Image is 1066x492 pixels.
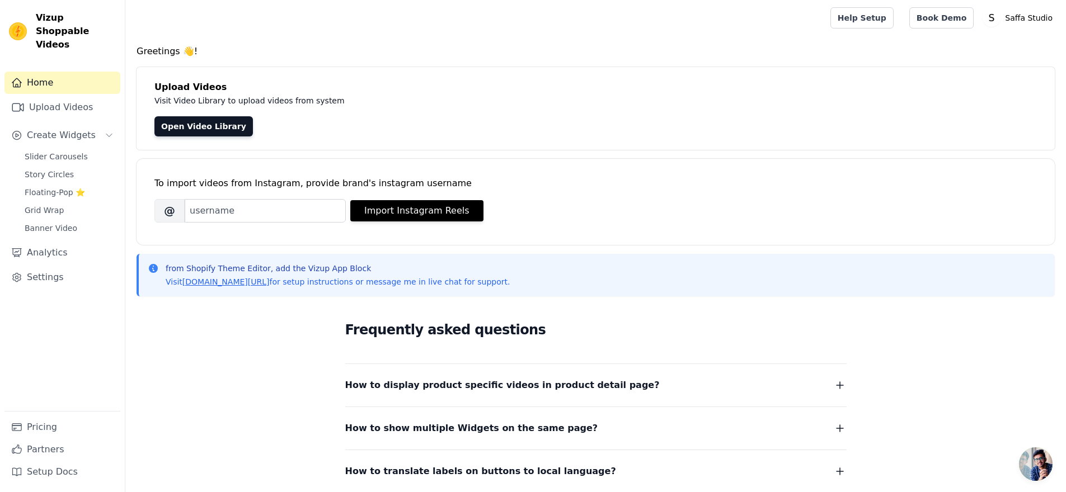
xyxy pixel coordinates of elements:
[345,377,660,393] span: How to display product specific videos in product detail page?
[166,276,510,287] p: Visit for setup instructions or message me in live chat for support.
[18,149,120,164] a: Slider Carousels
[989,12,995,23] text: S
[830,7,894,29] a: Help Setup
[4,96,120,119] a: Upload Videos
[18,184,120,200] a: Floating-Pop ⭐
[25,151,88,162] span: Slider Carousels
[154,116,253,136] a: Open Video Library
[4,438,120,461] a: Partners
[4,124,120,146] button: Create Widgets
[345,420,847,436] button: How to show multiple Widgets on the same page?
[345,463,616,479] span: How to translate labels on buttons to local language?
[350,200,483,221] button: Import Instagram Reels
[1001,8,1057,28] p: Saffa Studio
[4,416,120,438] a: Pricing
[27,129,96,142] span: Create Widgets
[983,8,1057,28] button: S Saffa Studio
[18,167,120,182] a: Story Circles
[345,463,847,479] button: How to translate labels on buttons to local language?
[345,377,847,393] button: How to display product specific videos in product detail page?
[9,22,27,40] img: Vizup
[182,277,270,286] a: [DOMAIN_NAME][URL]
[4,461,120,483] a: Setup Docs
[185,199,346,223] input: username
[4,266,120,288] a: Settings
[345,319,847,341] h2: Frequently asked questions
[154,199,185,223] span: @
[154,94,656,107] p: Visit Video Library to upload videos from system
[4,72,120,94] a: Home
[25,205,64,216] span: Grid Wrap
[1019,447,1053,481] a: Open chat
[4,242,120,264] a: Analytics
[137,45,1055,58] h4: Greetings 👋!
[345,420,598,436] span: How to show multiple Widgets on the same page?
[36,11,116,51] span: Vizup Shoppable Videos
[25,169,74,180] span: Story Circles
[25,187,85,198] span: Floating-Pop ⭐
[166,263,510,274] p: from Shopify Theme Editor, add the Vizup App Block
[154,81,1037,94] h4: Upload Videos
[18,220,120,236] a: Banner Video
[909,7,974,29] a: Book Demo
[154,177,1037,190] div: To import videos from Instagram, provide brand's instagram username
[25,223,77,234] span: Banner Video
[18,202,120,218] a: Grid Wrap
